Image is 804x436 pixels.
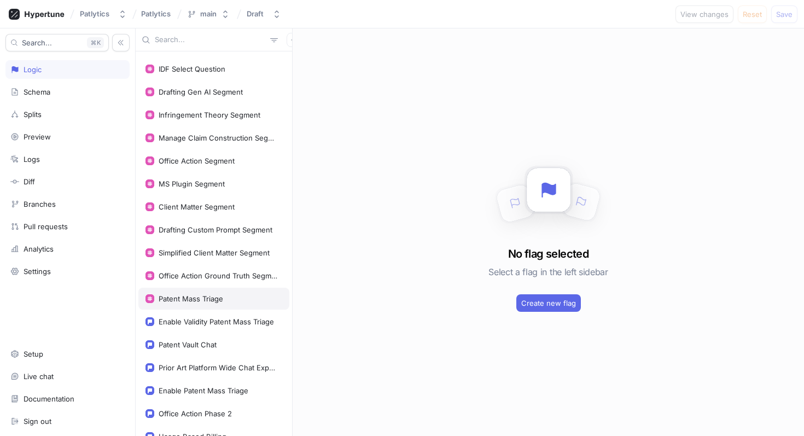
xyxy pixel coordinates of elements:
[680,11,729,18] span: View changes
[743,11,762,18] span: Reset
[24,132,51,141] div: Preview
[5,34,109,51] button: Search...K
[159,179,225,188] div: MS Plugin Segment
[159,294,223,303] div: Patent Mass Triage
[155,34,266,45] input: Search...
[24,155,40,164] div: Logs
[183,5,234,23] button: main
[5,390,130,408] a: Documentation
[24,350,43,358] div: Setup
[24,65,42,74] div: Logic
[24,200,56,208] div: Branches
[141,10,171,18] span: Patlytics
[159,386,248,395] div: Enable Patent Mass Triage
[24,110,42,119] div: Splits
[771,5,797,23] button: Save
[738,5,767,23] button: Reset
[24,177,35,186] div: Diff
[80,9,109,19] div: Patlytics
[75,5,131,23] button: Patlytics
[242,5,286,23] button: Draft
[24,88,50,96] div: Schema
[675,5,733,23] button: View changes
[159,202,235,211] div: Client Matter Segment
[24,245,54,253] div: Analytics
[516,294,581,312] button: Create new flag
[159,156,235,165] div: Office Action Segment
[24,222,68,231] div: Pull requests
[24,417,51,426] div: Sign out
[159,340,217,349] div: Patent Vault Chat
[159,409,232,418] div: Office Action Phase 2
[159,133,278,142] div: Manage Claim Construction Segment
[159,65,225,73] div: IDF Select Question
[159,248,270,257] div: Simplified Client Matter Segment
[24,267,51,276] div: Settings
[200,9,217,19] div: main
[159,317,274,326] div: Enable Validity Patent Mass Triage
[521,300,576,306] span: Create new flag
[159,111,260,119] div: Infringement Theory Segment
[22,39,52,46] span: Search...
[87,37,104,48] div: K
[159,363,278,372] div: Prior Art Platform Wide Chat Experience
[24,394,74,403] div: Documentation
[488,262,608,282] h5: Select a flag in the left sidebar
[24,372,54,381] div: Live chat
[247,9,264,19] div: Draft
[508,246,589,262] h3: No flag selected
[776,11,793,18] span: Save
[159,225,272,234] div: Drafting Custom Prompt Segment
[159,271,278,280] div: Office Action Ground Truth Segment
[159,88,243,96] div: Drafting Gen AI Segment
